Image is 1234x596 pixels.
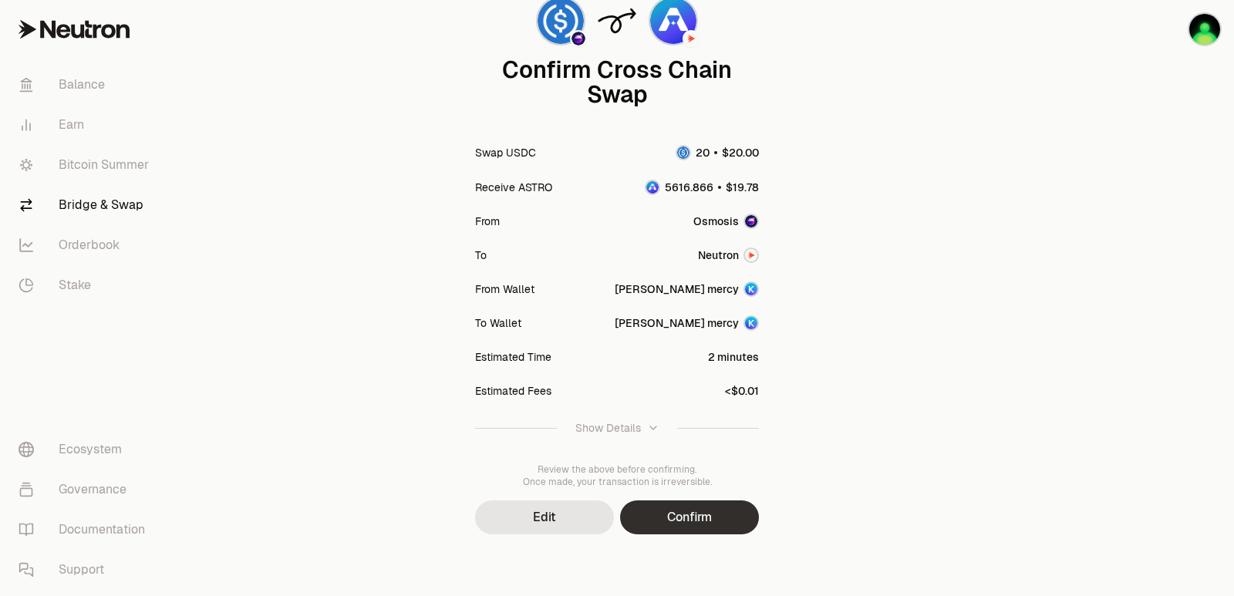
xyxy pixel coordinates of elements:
img: Osmosis Logo [745,215,757,227]
div: To [475,247,487,263]
button: [PERSON_NAME] mercyAccount Image [615,281,759,297]
button: Show Details [475,408,759,448]
div: Review the above before confirming. Once made, your transaction is irreversible. [475,463,759,488]
div: From [475,214,500,229]
a: Ecosystem [6,429,167,470]
div: Swap USDC [475,145,536,160]
div: Estimated Time [475,349,551,365]
img: ASTRO Logo [646,181,659,194]
a: Stake [6,265,167,305]
a: Orderbook [6,225,167,265]
div: Receive ASTRO [475,180,552,195]
img: USDC Logo [677,146,689,159]
img: Neutron Logo [684,32,698,45]
div: <$0.01 [725,383,759,399]
a: Documentation [6,510,167,550]
button: Confirm [620,500,759,534]
button: [PERSON_NAME] mercyAccount Image [615,315,759,331]
div: From Wallet [475,281,534,297]
a: Earn [6,105,167,145]
div: [PERSON_NAME] mercy [615,281,739,297]
a: Governance [6,470,167,510]
img: Neutron Logo [745,249,757,261]
div: Show Details [575,420,641,436]
button: Edit [475,500,614,534]
div: 2 minutes [708,349,759,365]
div: [PERSON_NAME] mercy [615,315,739,331]
div: Estimated Fees [475,383,551,399]
a: Support [6,550,167,590]
img: Account Image [745,317,757,329]
img: Osmosis Logo [571,32,585,45]
span: Osmosis [693,214,739,229]
span: Neutron [698,247,739,263]
div: To Wallet [475,315,521,331]
a: Balance [6,65,167,105]
img: Account Image [745,283,757,295]
img: sandy mercy [1189,14,1220,45]
div: Confirm Cross Chain Swap [475,58,759,107]
a: Bitcoin Summer [6,145,167,185]
a: Bridge & Swap [6,185,167,225]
